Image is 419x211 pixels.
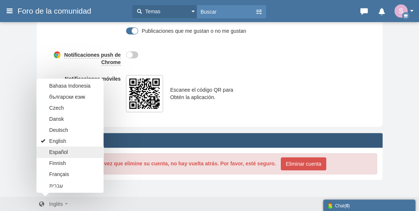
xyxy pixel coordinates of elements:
button: Temas [132,5,197,18]
img: B1ivcRBepHRHAAAAAElFTkSuQmCC [394,4,408,18]
span: Finnish [49,159,66,167]
span: Publicaciones que me gustan o no me gustan [142,28,246,34]
span: Dansk [49,115,64,123]
div: Eliminar cuenta [37,133,383,148]
span: Escanee el código QR para [170,86,233,94]
a: Eliminar cuenta [281,157,326,170]
span: Czech [49,104,64,112]
span: Bahasa Indonesia [49,82,91,89]
span: Temas [143,8,160,15]
input: Buscar [197,5,255,18]
strong: 0 [346,203,348,208]
div: Chat [327,201,412,209]
span: Español [49,148,68,156]
span: Français [49,170,69,178]
span: български език [49,93,85,101]
span: Una vez que elimine su cuenta, no hay vuelta atrás. Por favor, esté seguro. [93,160,276,166]
span: Inglés [49,201,63,207]
span: Notificaciones móviles [65,76,121,82]
span: English [49,137,66,145]
span: Foro de la comunidad [17,7,97,15]
span: עִברִית [49,182,63,189]
span: ( ) [344,203,350,208]
span: Obtén la aplicación. [170,94,233,101]
span: de Chrome [101,52,121,65]
span: Notificaciones push [64,52,113,58]
span: Deutsch [49,126,68,134]
a: Foro de la comunidad [17,4,129,18]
